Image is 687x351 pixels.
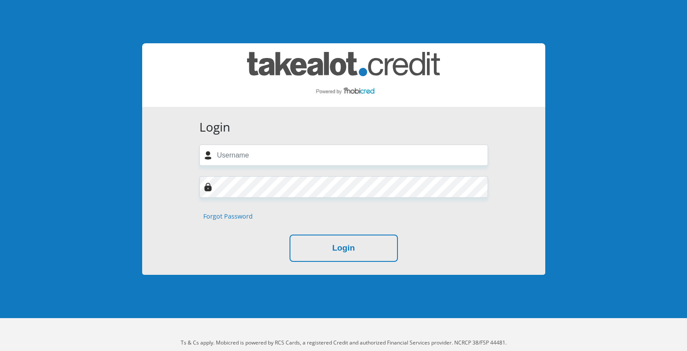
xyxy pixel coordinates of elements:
h3: Login [199,120,488,135]
img: user-icon image [204,151,212,160]
input: Username [199,145,488,166]
a: Forgot Password [203,212,253,221]
img: Image [204,183,212,191]
img: takealot_credit logo [247,52,440,98]
p: Ts & Cs apply. Mobicred is powered by RCS Cards, a registered Credit and authorized Financial Ser... [103,339,584,347]
button: Login [290,235,398,262]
